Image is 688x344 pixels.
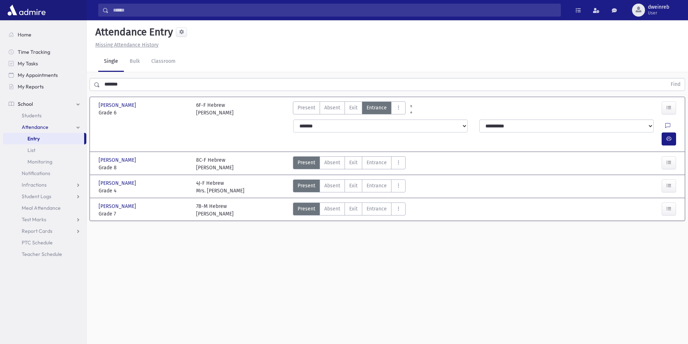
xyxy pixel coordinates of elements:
a: My Tasks [3,58,86,69]
span: Grade 6 [99,109,189,117]
a: Classroom [146,52,181,72]
span: [PERSON_NAME] [99,156,138,164]
a: Bulk [124,52,146,72]
div: 8C-F Hebrew [PERSON_NAME] [196,156,234,171]
span: Students [22,112,42,119]
span: Student Logs [22,193,51,200]
span: Exit [349,104,358,112]
span: Entrance [367,159,387,166]
div: 4J-F Hebrew Mrs. [PERSON_NAME] [196,179,245,195]
a: Home [3,29,86,40]
span: Notifications [22,170,50,177]
a: PTC Schedule [3,237,86,248]
span: dweinreb [648,4,669,10]
a: Student Logs [3,191,86,202]
div: AttTypes [293,203,406,218]
a: Meal Attendance [3,202,86,214]
span: My Appointments [18,72,58,78]
div: 7B-M Hebrew [PERSON_NAME] [196,203,234,218]
div: AttTypes [293,156,406,171]
a: Report Cards [3,225,86,237]
span: My Reports [18,83,44,90]
span: Teacher Schedule [22,251,62,257]
u: Missing Attendance History [95,42,159,48]
span: Present [298,104,315,112]
span: Grade 4 [99,187,189,195]
span: List [27,147,35,153]
a: My Reports [3,81,86,92]
span: Absent [324,104,340,112]
span: Report Cards [22,228,52,234]
span: Absent [324,182,340,190]
span: Entrance [367,182,387,190]
span: [PERSON_NAME] [99,203,138,210]
a: Students [3,110,86,121]
a: Infractions [3,179,86,191]
span: [PERSON_NAME] [99,101,138,109]
span: Exit [349,159,358,166]
span: Entrance [367,205,387,213]
span: Time Tracking [18,49,50,55]
button: Find [666,78,685,91]
a: Notifications [3,167,86,179]
a: Teacher Schedule [3,248,86,260]
span: Absent [324,205,340,213]
div: AttTypes [293,101,406,117]
span: Grade 8 [99,164,189,171]
span: User [648,10,669,16]
span: PTC Schedule [22,239,53,246]
div: AttTypes [293,179,406,195]
a: Test Marks [3,214,86,225]
a: List [3,144,86,156]
span: Attendance [22,124,48,130]
span: Meal Attendance [22,205,61,211]
span: Absent [324,159,340,166]
a: Single [98,52,124,72]
span: Exit [349,205,358,213]
span: Entrance [367,104,387,112]
a: Attendance [3,121,86,133]
span: Home [18,31,31,38]
span: My Tasks [18,60,38,67]
span: Exit [349,182,358,190]
span: Infractions [22,182,47,188]
span: Present [298,159,315,166]
a: School [3,98,86,110]
span: Monitoring [27,158,52,165]
img: AdmirePro [6,3,47,17]
a: My Appointments [3,69,86,81]
div: 6F-F Hebrew [PERSON_NAME] [196,101,234,117]
input: Search [109,4,561,17]
span: Present [298,182,315,190]
span: [PERSON_NAME] [99,179,138,187]
h5: Attendance Entry [92,26,173,38]
span: Grade 7 [99,210,189,218]
a: Time Tracking [3,46,86,58]
a: Entry [3,133,84,144]
a: Missing Attendance History [92,42,159,48]
span: Test Marks [22,216,46,223]
span: Present [298,205,315,213]
a: Monitoring [3,156,86,167]
span: Entry [27,135,40,142]
span: School [18,101,33,107]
